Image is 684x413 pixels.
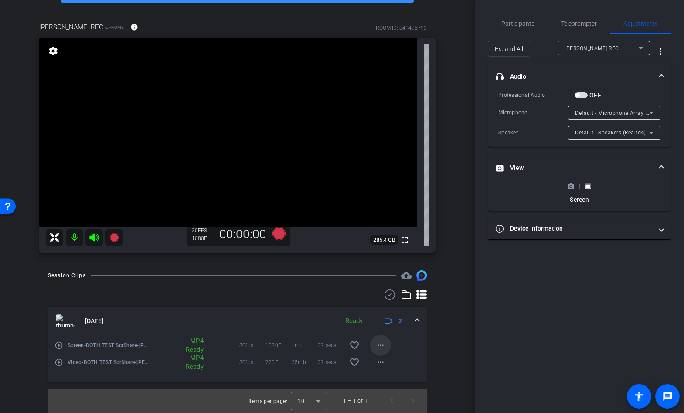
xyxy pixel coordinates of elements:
[488,218,671,239] mat-expansion-panel-header: Device Information
[68,341,150,350] span: Screen-BOTH TEST ScrShare-[PERSON_NAME] REC-2025-09-02-15-55-14-937-0
[399,235,410,245] mat-icon: fullscreen
[488,90,671,147] div: Audio
[48,271,86,280] div: Session Clips
[488,62,671,90] mat-expansion-panel-header: Audio
[488,154,671,182] mat-expansion-panel-header: View
[48,335,427,382] div: thumb-nail[DATE]Ready2
[85,317,103,326] span: [DATE]
[192,227,214,234] div: 30
[575,129,669,136] span: Default - Speakers (Realtek(R) Audio)
[239,358,265,367] span: 30fps
[662,391,673,402] mat-icon: message
[105,24,124,31] span: Chrome
[381,390,402,411] button: Previous page
[47,46,59,56] mat-icon: settings
[402,390,423,411] button: Next page
[198,227,207,234] span: FPS
[623,21,658,27] span: Adjustments
[181,337,208,354] div: MP4 Ready
[318,358,344,367] span: 37 secs
[588,91,601,100] label: OFF
[343,396,368,405] div: 1 – 1 of 1
[248,397,287,406] div: Items per page:
[48,307,427,335] mat-expansion-panel-header: thumb-nail[DATE]Ready2
[561,21,597,27] span: Teleprompter
[565,45,619,52] span: [PERSON_NAME] REC
[496,163,653,172] mat-panel-title: View
[265,358,292,367] span: 720P
[498,128,568,137] div: Speaker
[239,341,265,350] span: 30fps
[563,195,595,204] div: Screen
[68,358,150,367] span: Video-BOTH TEST ScrShare-[PERSON_NAME] REC-2025-09-02-15-55-14-937-0
[54,358,63,367] mat-icon: play_circle_outline
[375,340,386,351] mat-icon: more_horiz
[488,182,671,211] div: View
[498,91,575,100] div: Professional Audio
[349,340,360,351] mat-icon: favorite_border
[39,22,103,32] span: [PERSON_NAME] REC
[349,357,360,368] mat-icon: favorite_border
[488,41,530,57] button: Expand All
[265,341,292,350] span: 1080P
[181,354,208,371] div: MP4 Ready
[496,72,653,81] mat-panel-title: Audio
[292,358,318,367] span: 25mb
[563,182,595,191] div: |
[318,341,344,350] span: 37 secs
[292,341,318,350] span: 1mb
[341,316,367,326] div: Ready
[54,341,63,350] mat-icon: play_circle_outline
[496,224,653,233] mat-panel-title: Device Information
[214,227,272,242] div: 00:00:00
[376,24,427,32] div: ROOM ID: 841495793
[56,314,75,327] img: thumb-nail
[401,270,412,281] mat-icon: cloud_upload
[130,23,138,31] mat-icon: info
[650,41,671,62] button: More Options for Adjustments Panel
[401,270,412,281] span: Destinations for your clips
[501,21,534,27] span: Participants
[498,108,568,117] div: Microphone
[375,357,386,368] mat-icon: more_horiz
[398,317,402,326] span: 2
[655,46,666,57] mat-icon: more_vert
[416,270,427,281] img: Session clips
[495,41,523,57] span: Expand All
[634,391,644,402] mat-icon: accessibility
[370,235,398,245] span: 285.4 GB
[192,235,214,242] div: 1080P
